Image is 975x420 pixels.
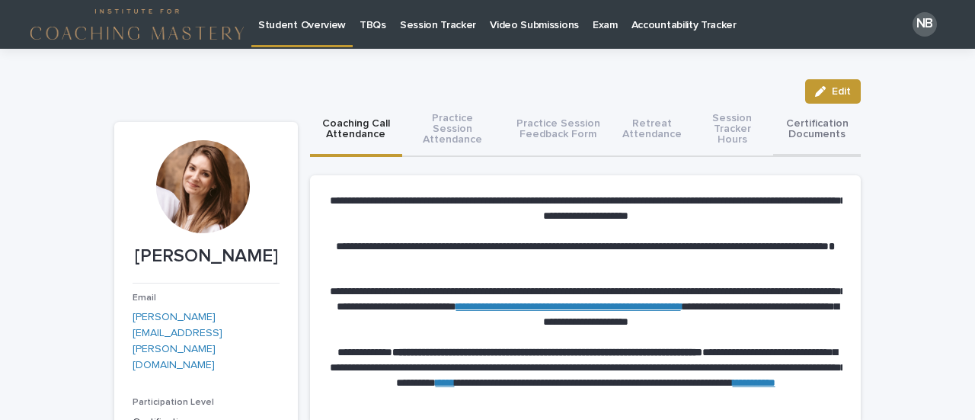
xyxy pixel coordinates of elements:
[402,104,503,157] button: Practice Session Attendance
[133,293,156,303] span: Email
[805,79,861,104] button: Edit
[310,104,402,157] button: Coaching Call Attendance
[133,245,280,268] p: [PERSON_NAME]
[773,104,861,157] button: Certification Documents
[613,104,691,157] button: Retreat Attendance
[133,312,222,370] a: [PERSON_NAME][EMAIL_ADDRESS][PERSON_NAME][DOMAIN_NAME]
[133,398,214,407] span: Participation Level
[691,104,773,157] button: Session Tracker Hours
[503,104,613,157] button: Practice Session Feedback Form
[30,9,244,40] img: 4Rda4GhBQVGiJB9KOzQx
[913,12,937,37] div: NB
[832,86,851,97] span: Edit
